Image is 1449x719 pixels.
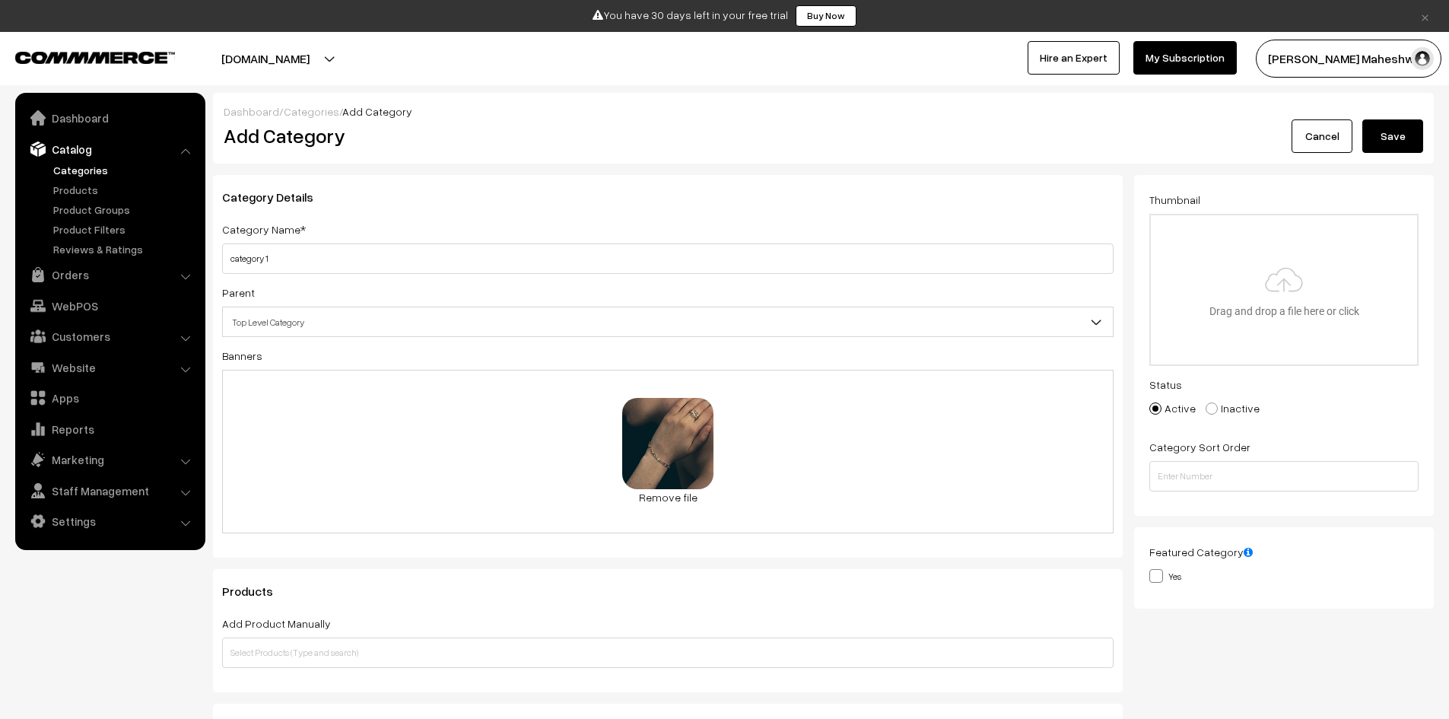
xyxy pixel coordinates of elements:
h2: Add Category [224,124,1117,148]
a: Orders [19,261,200,288]
label: Featured Category [1149,544,1253,560]
label: Yes [1149,568,1181,584]
label: Parent [222,285,255,301]
a: Products [49,182,200,198]
img: COMMMERCE [15,52,175,63]
a: WebPOS [19,292,200,320]
input: Enter Number [1149,461,1419,492]
a: Marketing [19,446,200,473]
a: COMMMERCE [15,47,148,65]
label: Status [1149,377,1182,393]
img: user [1411,47,1434,70]
span: Add Category [342,105,412,118]
a: My Subscription [1133,41,1237,75]
span: Products [222,584,291,599]
label: Add Product Manually [222,616,331,632]
a: Reviews & Ratings [49,241,200,257]
a: Cancel [1292,119,1352,153]
a: Apps [19,384,200,412]
input: Select Products (Type and search) [222,638,1114,668]
div: / / [224,103,1423,119]
label: Banners [222,348,262,364]
span: Category Details [222,189,332,205]
span: Top Level Category [222,307,1114,337]
a: Customers [19,323,200,350]
button: [PERSON_NAME] Maheshwa… [1256,40,1441,78]
label: Category Name* [222,221,306,237]
label: Thumbnail [1149,192,1200,208]
label: Category Sort Order [1149,439,1250,455]
a: Categories [284,105,339,118]
a: Categories [49,162,200,178]
input: Category Name [222,243,1114,274]
a: Website [19,354,200,381]
span: Top Level Category [223,309,1113,336]
a: Hire an Expert [1028,41,1120,75]
a: Remove file [622,489,713,505]
label: Inactive [1206,400,1260,416]
a: Dashboard [224,105,279,118]
a: Staff Management [19,477,200,504]
a: Catalog [19,135,200,163]
div: You have 30 days left in your free trial [5,5,1444,27]
a: Reports [19,415,200,443]
a: Dashboard [19,104,200,132]
label: Active [1149,400,1196,416]
a: × [1415,7,1435,25]
button: Save [1362,119,1423,153]
button: [DOMAIN_NAME] [168,40,363,78]
a: Product Groups [49,202,200,218]
a: Product Filters [49,221,200,237]
a: Settings [19,507,200,535]
a: Buy Now [796,5,856,27]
